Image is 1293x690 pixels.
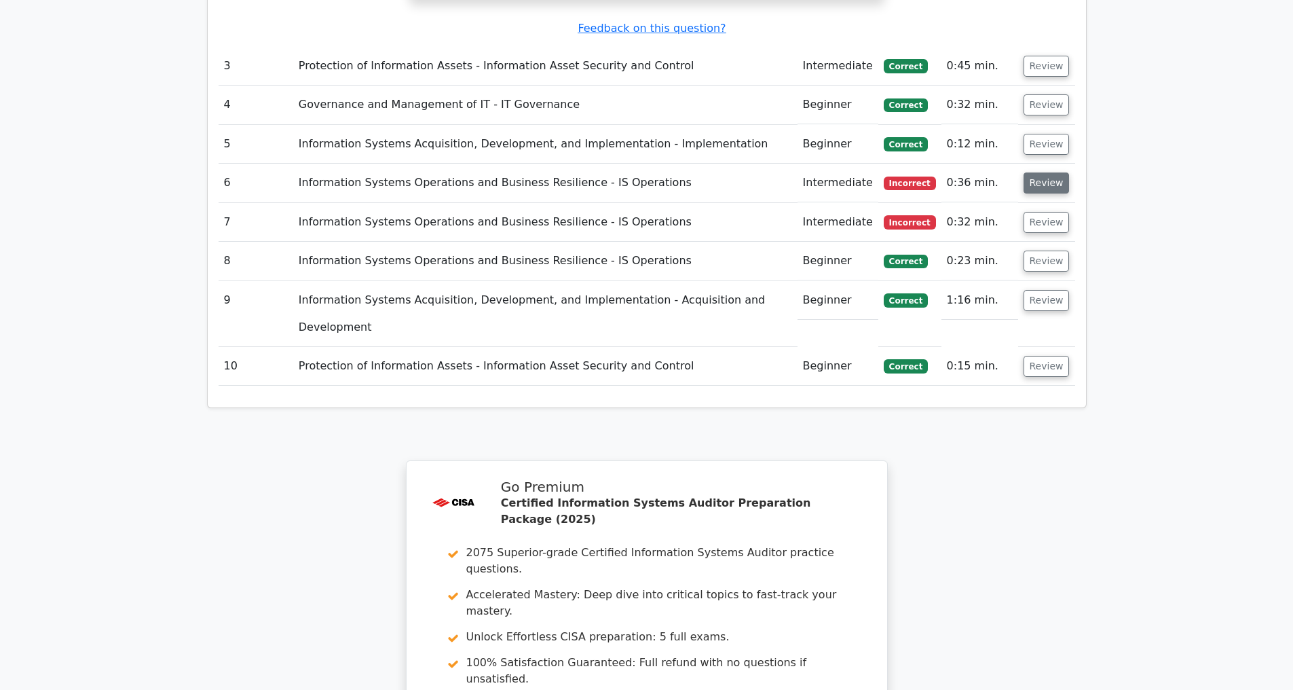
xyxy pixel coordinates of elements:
[884,98,928,112] span: Correct
[798,164,878,202] td: Intermediate
[219,242,293,280] td: 8
[1024,356,1070,377] button: Review
[884,215,936,229] span: Incorrect
[884,177,936,190] span: Incorrect
[293,164,798,202] td: Information Systems Operations and Business Resilience - IS Operations
[1024,134,1070,155] button: Review
[1024,212,1070,233] button: Review
[1024,94,1070,115] button: Review
[798,86,878,124] td: Beginner
[941,164,1018,202] td: 0:36 min.
[884,293,928,307] span: Correct
[884,59,928,73] span: Correct
[293,47,798,86] td: Protection of Information Assets - Information Asset Security and Control
[219,347,293,386] td: 10
[941,242,1018,280] td: 0:23 min.
[1024,290,1070,311] button: Review
[941,281,1018,320] td: 1:16 min.
[219,203,293,242] td: 7
[798,242,878,280] td: Beginner
[293,86,798,124] td: Governance and Management of IT - IT Governance
[798,47,878,86] td: Intermediate
[293,281,798,347] td: Information Systems Acquisition, Development, and Implementation - Acquisition and Development
[219,281,293,347] td: 9
[941,347,1018,386] td: 0:15 min.
[219,164,293,202] td: 6
[884,137,928,151] span: Correct
[293,347,798,386] td: Protection of Information Assets - Information Asset Security and Control
[219,86,293,124] td: 4
[798,125,878,164] td: Beginner
[1024,56,1070,77] button: Review
[941,47,1018,86] td: 0:45 min.
[941,125,1018,164] td: 0:12 min.
[1024,172,1070,194] button: Review
[219,125,293,164] td: 5
[941,203,1018,242] td: 0:32 min.
[941,86,1018,124] td: 0:32 min.
[884,359,928,373] span: Correct
[219,47,293,86] td: 3
[1024,251,1070,272] button: Review
[293,125,798,164] td: Information Systems Acquisition, Development, and Implementation - Implementation
[578,22,726,35] a: Feedback on this question?
[798,203,878,242] td: Intermediate
[293,203,798,242] td: Information Systems Operations and Business Resilience - IS Operations
[293,242,798,280] td: Information Systems Operations and Business Resilience - IS Operations
[798,281,878,320] td: Beginner
[798,347,878,386] td: Beginner
[884,255,928,268] span: Correct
